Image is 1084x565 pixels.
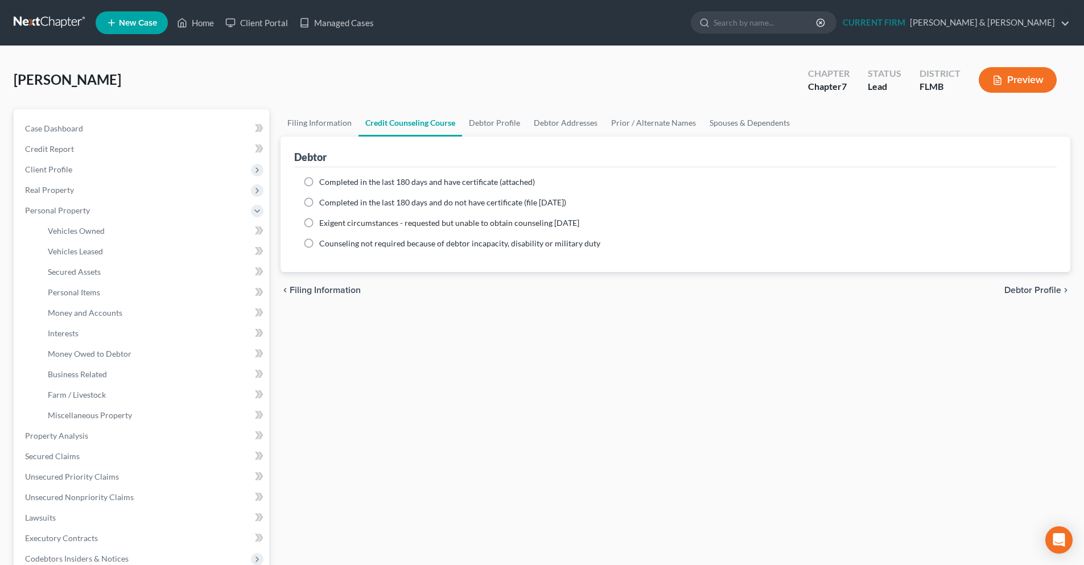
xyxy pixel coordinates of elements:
[1004,286,1070,295] button: Debtor Profile chevron_right
[358,109,462,137] a: Credit Counseling Course
[281,109,358,137] a: Filing Information
[868,67,901,80] div: Status
[48,267,101,277] span: Secured Assets
[25,205,90,215] span: Personal Property
[837,13,1070,33] a: CURRENT FIRM[PERSON_NAME] & [PERSON_NAME]
[48,308,122,317] span: Money and Accounts
[25,451,80,461] span: Secured Claims
[39,282,269,303] a: Personal Items
[16,426,269,446] a: Property Analysis
[319,238,600,248] span: Counseling not required because of debtor incapacity, disability or military duty
[48,369,107,379] span: Business Related
[281,286,290,295] i: chevron_left
[39,241,269,262] a: Vehicles Leased
[527,109,604,137] a: Debtor Addresses
[39,221,269,241] a: Vehicles Owned
[14,71,121,88] span: [PERSON_NAME]
[48,328,79,338] span: Interests
[39,303,269,323] a: Money and Accounts
[25,144,74,154] span: Credit Report
[39,323,269,344] a: Interests
[868,80,901,93] div: Lead
[16,487,269,508] a: Unsecured Nonpriority Claims
[843,17,905,27] strong: CURRENT FIRM
[16,508,269,528] a: Lawsuits
[39,344,269,364] a: Money Owed to Debtor
[294,150,327,164] div: Debtor
[842,81,847,92] span: 7
[1061,286,1070,295] i: chevron_right
[171,13,220,33] a: Home
[25,164,72,174] span: Client Profile
[16,139,269,159] a: Credit Report
[119,19,157,27] span: New Case
[703,109,797,137] a: Spouses & Dependents
[604,109,703,137] a: Prior / Alternate Names
[319,197,566,207] span: Completed in the last 180 days and do not have certificate (file [DATE])
[48,246,103,256] span: Vehicles Leased
[39,405,269,426] a: Miscellaneous Property
[25,533,98,543] span: Executory Contracts
[220,13,294,33] a: Client Portal
[25,431,88,440] span: Property Analysis
[714,12,818,33] input: Search by name...
[979,67,1057,93] button: Preview
[319,218,579,228] span: Exigent circumstances - requested but unable to obtain counseling [DATE]
[25,123,83,133] span: Case Dashboard
[48,349,131,358] span: Money Owed to Debtor
[25,185,74,195] span: Real Property
[39,385,269,405] a: Farm / Livestock
[16,528,269,548] a: Executory Contracts
[25,554,129,563] span: Codebtors Insiders & Notices
[48,390,106,399] span: Farm / Livestock
[39,262,269,282] a: Secured Assets
[462,109,527,137] a: Debtor Profile
[290,286,361,295] span: Filing Information
[16,467,269,487] a: Unsecured Priority Claims
[281,286,361,295] button: chevron_left Filing Information
[319,177,535,187] span: Completed in the last 180 days and have certificate (attached)
[920,80,961,93] div: FLMB
[808,67,850,80] div: Chapter
[25,492,134,502] span: Unsecured Nonpriority Claims
[48,287,100,297] span: Personal Items
[25,472,119,481] span: Unsecured Priority Claims
[39,364,269,385] a: Business Related
[48,410,132,420] span: Miscellaneous Property
[48,226,105,236] span: Vehicles Owned
[808,80,850,93] div: Chapter
[294,13,380,33] a: Managed Cases
[16,446,269,467] a: Secured Claims
[920,67,961,80] div: District
[16,118,269,139] a: Case Dashboard
[1045,526,1073,554] div: Open Intercom Messenger
[1004,286,1061,295] span: Debtor Profile
[25,513,56,522] span: Lawsuits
